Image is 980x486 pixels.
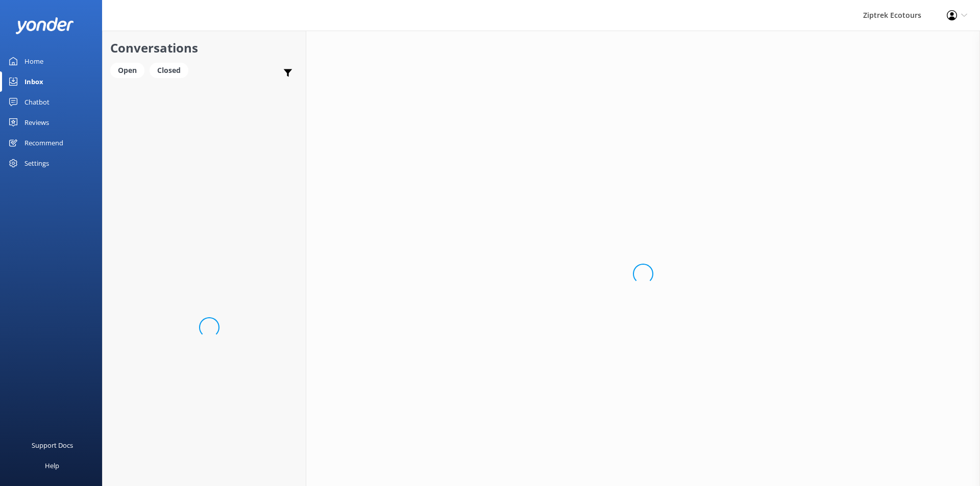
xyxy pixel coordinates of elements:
[15,17,74,34] img: yonder-white-logo.png
[24,51,43,71] div: Home
[110,64,150,75] a: Open
[110,63,144,78] div: Open
[24,133,63,153] div: Recommend
[24,92,50,112] div: Chatbot
[45,455,59,476] div: Help
[24,153,49,173] div: Settings
[24,71,43,92] div: Inbox
[32,435,73,455] div: Support Docs
[110,38,298,58] h2: Conversations
[150,64,193,75] a: Closed
[24,112,49,133] div: Reviews
[150,63,188,78] div: Closed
